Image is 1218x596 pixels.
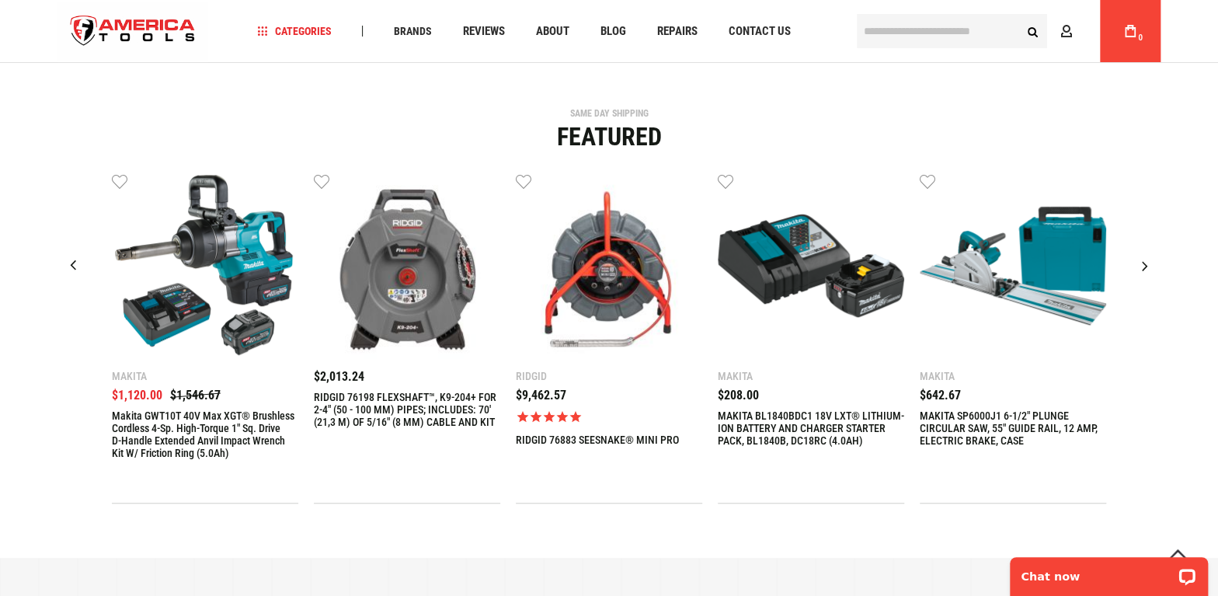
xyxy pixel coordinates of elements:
[529,21,576,42] a: About
[920,371,1106,382] div: Makita
[516,173,702,504] div: 3 / 9
[657,26,698,37] span: Repairs
[600,26,626,37] span: Blog
[456,21,512,42] a: Reviews
[57,2,208,61] img: America Tools
[718,173,904,359] img: MAKITA BL1840BDC1 18V LXT® LITHIUM-ION BATTERY AND CHARGER STARTER PACK, BL1840B, DC18RC (4.0AH)
[729,26,791,37] span: Contact Us
[593,21,633,42] a: Blog
[920,173,1106,504] div: 5 / 9
[394,26,432,37] span: Brands
[112,173,298,504] div: 1 / 9
[112,388,162,403] span: $1,120.00
[718,173,904,504] div: 4 / 9
[536,26,569,37] span: About
[257,26,332,37] span: Categories
[463,26,505,37] span: Reviews
[1138,33,1143,42] span: 0
[250,21,339,42] a: Categories
[54,246,92,285] div: Previous slide
[516,410,702,424] span: Rated 5.0 out of 5 stars 1 reviews
[1000,547,1218,596] iframe: LiveChat chat widget
[920,388,961,403] span: $642.67
[54,109,1164,118] div: SAME DAY SHIPPING
[314,391,500,428] a: RIDGID 76198 FLEXSHAFT™, K9-204+ FOR 2-4" (50 - 100 MM) PIPES; INCLUDES: 70' (21,3 M) OF 5/16" (8...
[170,388,221,403] span: $1,546.67
[314,369,364,384] span: $2,013.24
[112,173,298,359] img: Makita GWT10T 40V max XGT® Brushless Cordless 4‑Sp. High‑Torque 1" Sq. Drive D‑Handle Extended An...
[314,173,500,504] div: 2 / 9
[516,388,566,403] span: $9,462.57
[516,371,702,382] div: Ridgid
[54,124,1164,149] div: Featured
[516,434,679,446] a: RIDGID 76883 SEESNAKE® MINI PRO
[112,371,298,382] div: Makita
[57,2,208,61] a: store logo
[920,410,1106,447] a: MAKITA SP6000J1 6-1/2" PLUNGE CIRCULAR SAW, 55" GUIDE RAIL, 12 AMP, ELECTRIC BRAKE, CASE
[718,173,904,363] a: MAKITA BL1840BDC1 18V LXT® LITHIUM-ION BATTERY AND CHARGER STARTER PACK, BL1840B, DC18RC (4.0AH)
[920,173,1106,359] img: MAKITA SP6000J1 6-1/2" PLUNGE CIRCULAR SAW, 55" GUIDE RAIL, 12 AMP, ELECTRIC BRAKE, CASE
[718,371,904,382] div: Makita
[516,173,702,363] a: RIDGID 76883 SEESNAKE® MINI PRO
[920,173,1106,363] a: MAKITA SP6000J1 6-1/2" PLUNGE CIRCULAR SAW, 55" GUIDE RAIL, 12 AMP, ELECTRIC BRAKE, CASE
[1126,246,1164,285] div: Next slide
[387,21,439,42] a: Brands
[1018,16,1047,46] button: Search
[718,388,759,403] span: $208.00
[516,173,702,359] img: RIDGID 76883 SEESNAKE® MINI PRO
[718,410,904,447] a: MAKITA BL1840BDC1 18V LXT® LITHIUM-ION BATTERY AND CHARGER STARTER PACK, BL1840B, DC18RC (4.0AH)
[314,173,500,363] a: RIDGID 76198 FLEXSHAFT™, K9-204+ FOR 2-4
[650,21,705,42] a: Repairs
[722,21,798,42] a: Contact Us
[314,173,500,359] img: RIDGID 76198 FLEXSHAFT™, K9-204+ FOR 2-4
[112,410,298,459] a: Makita GWT10T 40V max XGT® Brushless Cordless 4‑Sp. High‑Torque 1" Sq. Drive D‑Handle Extended An...
[112,173,298,363] a: Makita GWT10T 40V max XGT® Brushless Cordless 4‑Sp. High‑Torque 1" Sq. Drive D‑Handle Extended An...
